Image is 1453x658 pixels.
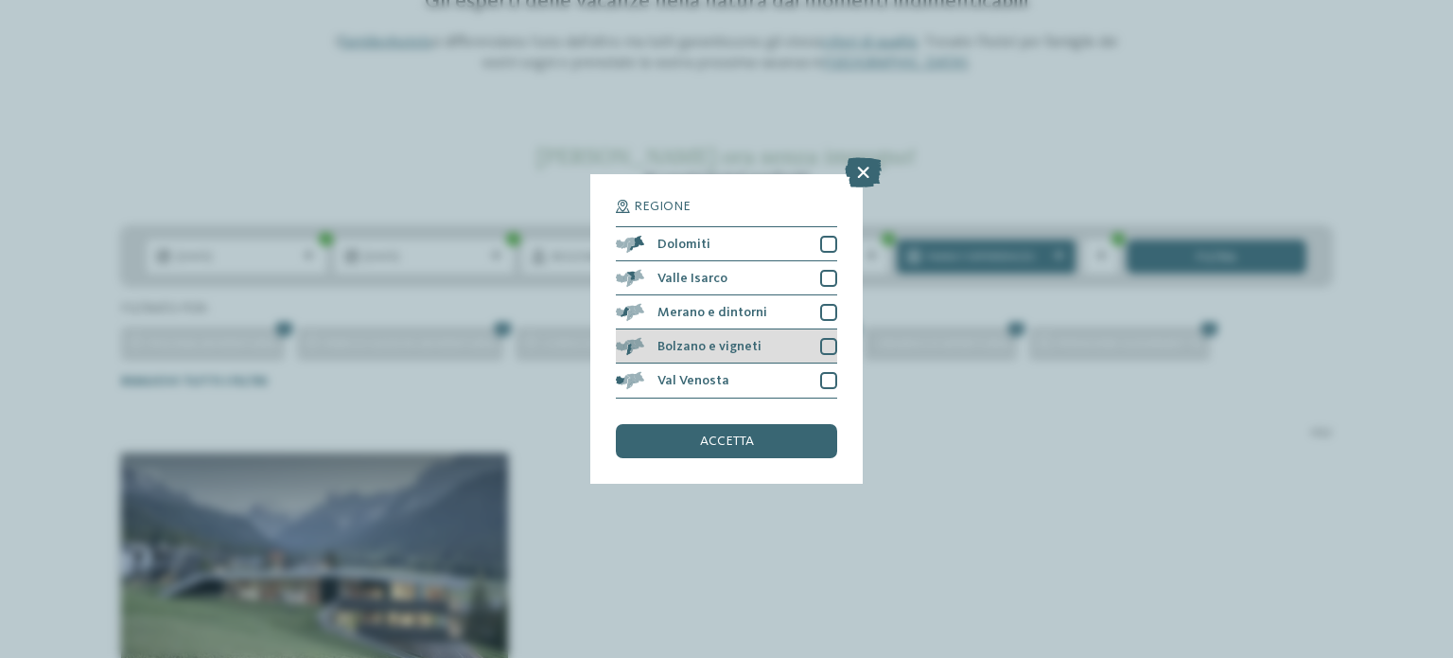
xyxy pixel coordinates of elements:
[634,200,691,213] span: Regione
[700,435,754,448] span: accetta
[657,374,729,387] span: Val Venosta
[657,306,767,319] span: Merano e dintorni
[657,340,762,353] span: Bolzano e vigneti
[657,272,727,285] span: Valle Isarco
[657,238,710,251] span: Dolomiti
